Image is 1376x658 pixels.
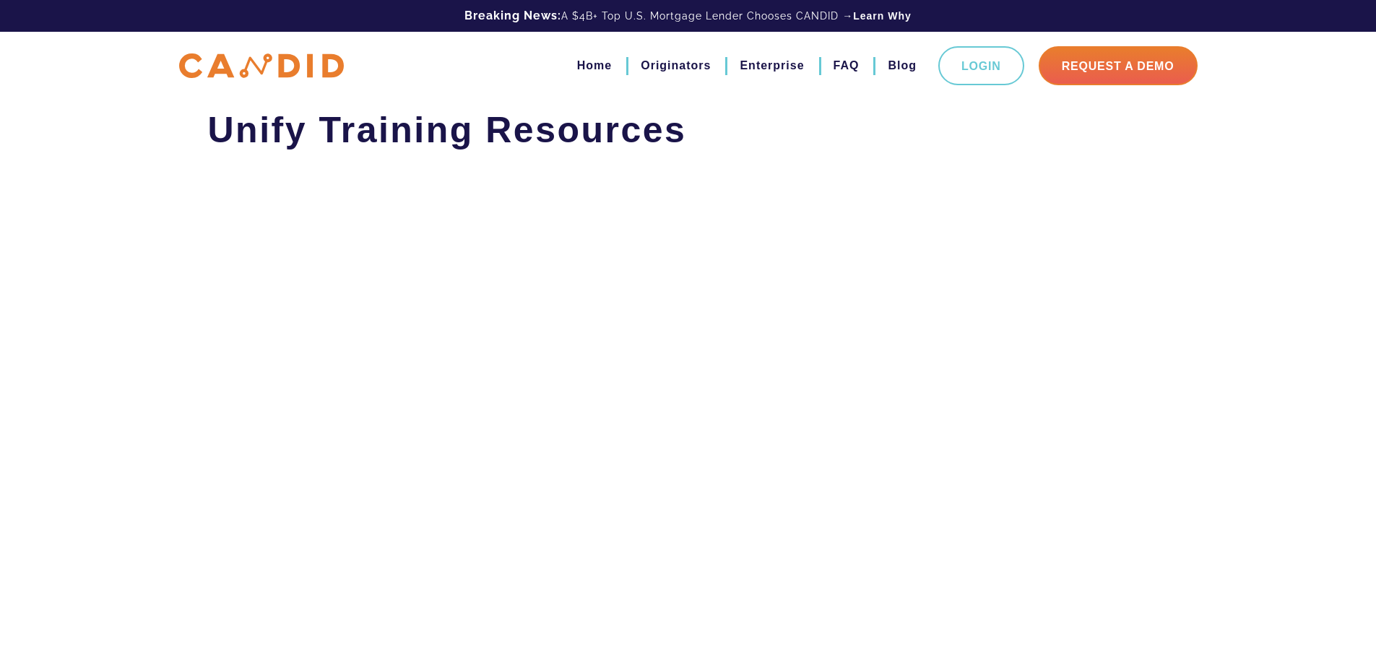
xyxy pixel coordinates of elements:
a: Blog [888,53,917,78]
a: Learn Why [853,9,912,23]
img: CANDID APP [179,53,344,79]
b: Breaking News: [464,9,561,22]
a: Login [938,46,1024,85]
a: Home [577,53,612,78]
a: Enterprise [740,53,804,78]
a: Request A Demo [1039,46,1198,85]
a: Originators [641,53,711,78]
h1: Unify Training Resources [208,108,1169,152]
a: FAQ [834,53,860,78]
